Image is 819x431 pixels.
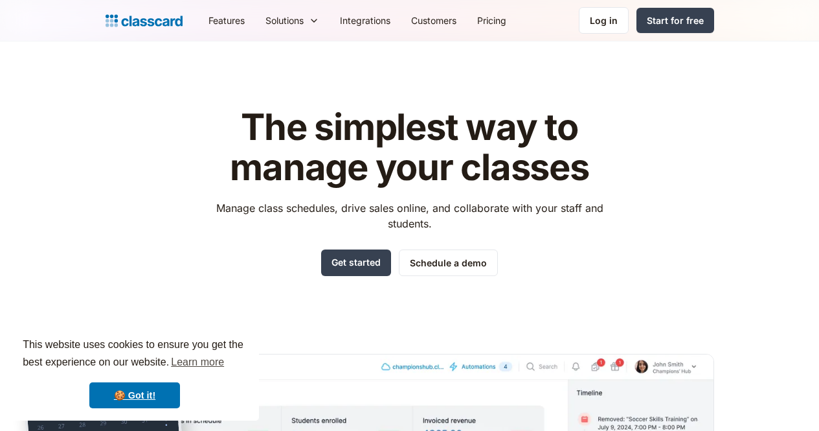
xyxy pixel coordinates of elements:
[204,108,615,187] h1: The simplest way to manage your classes
[265,14,304,27] div: Solutions
[647,14,704,27] div: Start for free
[467,6,517,35] a: Pricing
[255,6,330,35] div: Solutions
[590,14,618,27] div: Log in
[579,7,629,34] a: Log in
[10,325,259,421] div: cookieconsent
[399,250,498,276] a: Schedule a demo
[169,353,226,372] a: learn more about cookies
[401,6,467,35] a: Customers
[330,6,401,35] a: Integrations
[204,200,615,231] p: Manage class schedules, drive sales online, and collaborate with your staff and students.
[321,250,391,276] a: Get started
[23,337,247,372] span: This website uses cookies to ensure you get the best experience on our website.
[636,8,714,33] a: Start for free
[89,382,180,408] a: dismiss cookie message
[198,6,255,35] a: Features
[106,12,183,30] a: Logo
